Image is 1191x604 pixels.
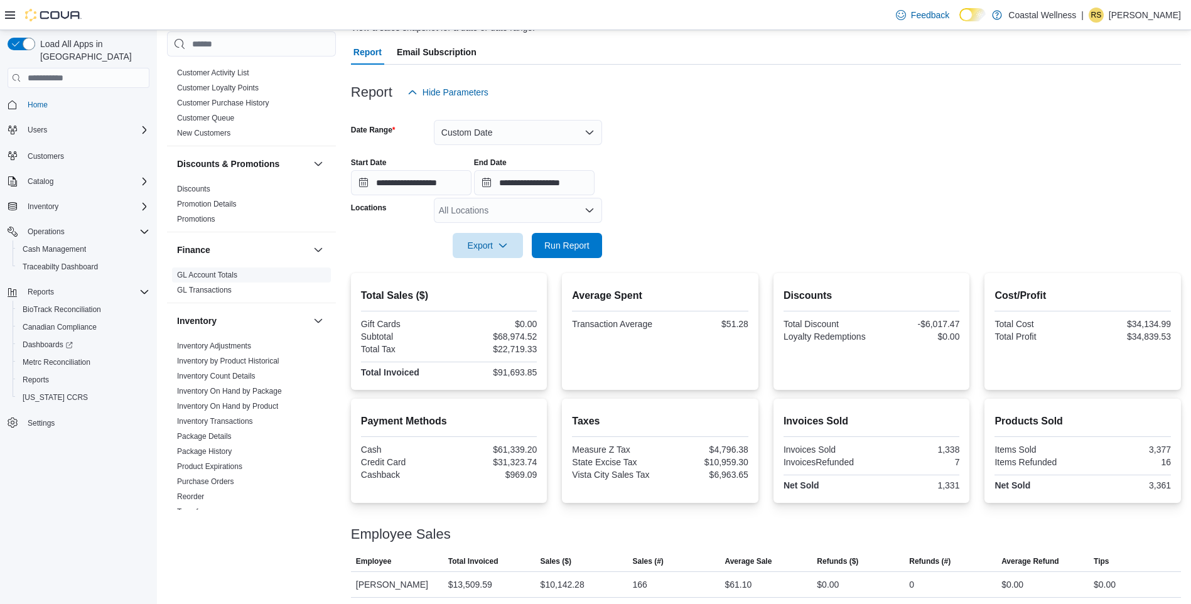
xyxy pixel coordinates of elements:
[177,215,215,224] a: Promotions
[177,199,237,209] span: Promotion Details
[361,319,446,329] div: Gift Cards
[177,84,259,92] a: Customer Loyalty Points
[448,556,498,566] span: Total Invoiced
[572,319,657,329] div: Transaction Average
[585,205,595,215] button: Open list of options
[451,445,537,455] div: $61,339.20
[18,259,149,274] span: Traceabilty Dashboard
[663,445,748,455] div: $4,796.38
[177,402,278,411] a: Inventory On Hand by Product
[23,174,149,189] span: Catalog
[874,445,959,455] div: 1,338
[451,470,537,480] div: $969.09
[177,98,269,108] span: Customer Purchase History
[13,336,154,353] a: Dashboards
[28,227,65,237] span: Operations
[959,8,986,21] input: Dark Mode
[23,122,149,138] span: Users
[402,80,493,105] button: Hide Parameters
[361,344,446,354] div: Total Tax
[1086,319,1171,329] div: $34,134.99
[167,267,336,303] div: Finance
[725,556,772,566] span: Average Sale
[451,457,537,467] div: $31,323.74
[177,401,278,411] span: Inventory On Hand by Product
[3,283,154,301] button: Reports
[891,3,954,28] a: Feedback
[572,414,748,429] h2: Taxes
[23,416,60,431] a: Settings
[177,431,232,441] span: Package Details
[25,9,82,21] img: Cova
[572,445,657,455] div: Measure Z Tax
[177,128,230,138] span: New Customers
[1001,577,1023,592] div: $0.00
[177,341,251,351] span: Inventory Adjustments
[177,387,282,396] a: Inventory On Hand by Package
[909,556,951,566] span: Refunds (#)
[177,214,215,224] span: Promotions
[13,389,154,406] button: [US_STATE] CCRS
[1086,332,1171,342] div: $34,839.53
[23,149,69,164] a: Customers
[13,258,154,276] button: Traceabilty Dashboard
[177,417,253,426] a: Inventory Transactions
[177,462,242,471] a: Product Expirations
[663,319,748,329] div: $51.28
[633,556,664,566] span: Sales (#)
[23,284,149,299] span: Reports
[23,224,149,239] span: Operations
[23,199,149,214] span: Inventory
[23,122,52,138] button: Users
[177,507,208,517] span: Transfers
[784,480,819,490] strong: Net Sold
[177,446,232,456] span: Package History
[361,445,446,455] div: Cash
[434,120,602,145] button: Custom Date
[28,202,58,212] span: Inventory
[177,200,237,208] a: Promotion Details
[177,270,237,280] span: GL Account Totals
[18,390,149,405] span: Washington CCRS
[351,125,396,135] label: Date Range
[23,199,63,214] button: Inventory
[177,416,253,426] span: Inventory Transactions
[1081,8,1084,23] p: |
[1086,480,1171,490] div: 3,361
[3,223,154,240] button: Operations
[23,174,58,189] button: Catalog
[177,386,282,396] span: Inventory On Hand by Package
[994,319,1080,329] div: Total Cost
[177,99,269,107] a: Customer Purchase History
[544,239,590,252] span: Run Report
[23,284,59,299] button: Reports
[167,181,336,232] div: Discounts & Promotions
[35,38,149,63] span: Load All Apps in [GEOGRAPHIC_DATA]
[3,198,154,215] button: Inventory
[3,121,154,139] button: Users
[448,577,492,592] div: $13,509.59
[572,457,657,467] div: State Excise Tax
[784,332,869,342] div: Loyalty Redemptions
[177,184,210,194] span: Discounts
[177,158,308,170] button: Discounts & Promotions
[453,233,523,258] button: Export
[3,173,154,190] button: Catalog
[177,68,249,78] span: Customer Activity List
[23,224,70,239] button: Operations
[361,470,446,480] div: Cashback
[1089,8,1104,23] div: Richard Schaper
[18,259,103,274] a: Traceabilty Dashboard
[1094,556,1109,566] span: Tips
[28,151,64,161] span: Customers
[177,507,208,516] a: Transfers
[3,414,154,432] button: Settings
[1109,8,1181,23] p: [PERSON_NAME]
[28,287,54,297] span: Reports
[177,371,256,381] span: Inventory Count Details
[1091,8,1102,23] span: RS
[351,527,451,542] h3: Employee Sales
[177,113,234,123] span: Customer Queue
[633,577,647,592] div: 166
